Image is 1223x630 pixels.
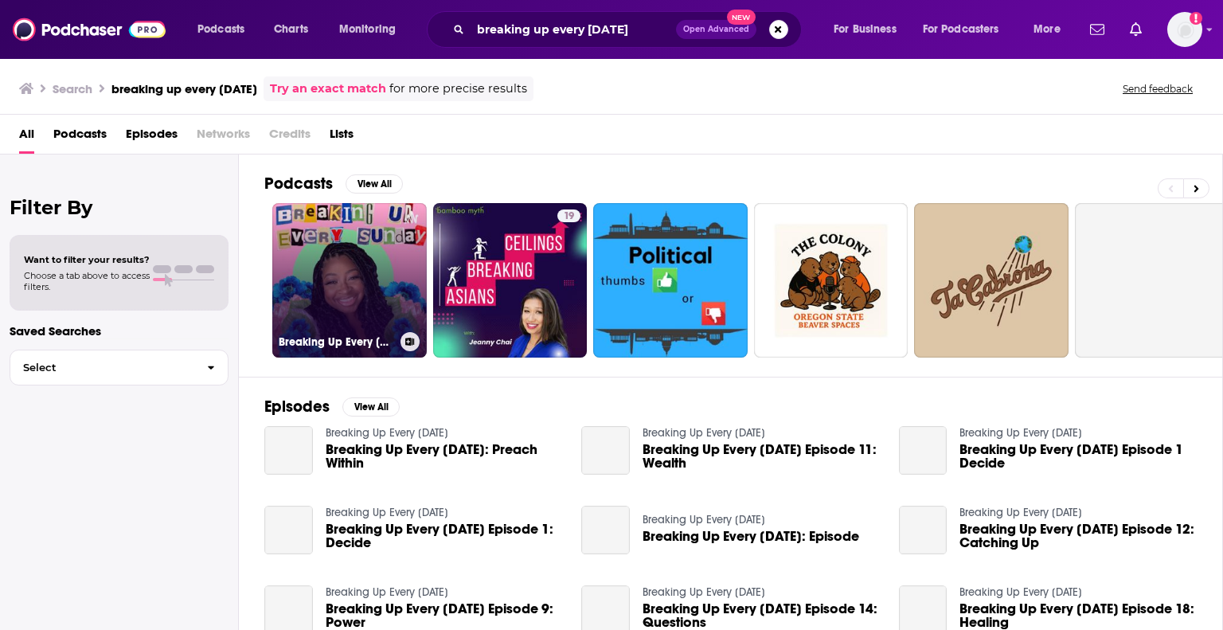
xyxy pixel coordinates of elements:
[959,602,1197,629] span: Breaking Up Every [DATE] Episode 18: Healing
[643,426,765,440] a: Breaking Up Every Sunday
[959,522,1197,550] span: Breaking Up Every [DATE] Episode 12: Catching Up
[581,426,630,475] a: Breaking Up Every Sunday Episode 11: Wealth
[581,506,630,554] a: Breaking Up Every Sunday: Episode
[330,121,354,154] a: Lists
[111,81,257,96] h3: breaking up every [DATE]
[326,426,448,440] a: Breaking Up Every Sunday
[197,18,244,41] span: Podcasts
[328,17,416,42] button: open menu
[834,18,897,41] span: For Business
[899,506,948,554] a: Breaking Up Every Sunday Episode 12: Catching Up
[264,506,313,554] a: Breaking Up Every Sunday Episode 1: Decide
[270,80,386,98] a: Try an exact match
[53,121,107,154] a: Podcasts
[10,323,229,338] p: Saved Searches
[342,397,400,417] button: View All
[274,18,308,41] span: Charts
[264,397,330,417] h2: Episodes
[1167,12,1202,47] button: Show profile menu
[442,11,817,48] div: Search podcasts, credits, & more...
[564,209,574,225] span: 19
[24,254,150,265] span: Want to filter your results?
[471,17,676,42] input: Search podcasts, credits, & more...
[959,426,1082,440] a: Breaking Up Every Sunday
[676,20,756,39] button: Open AdvancedNew
[272,203,427,358] a: Breaking Up Every [DATE]
[643,530,859,543] a: Breaking Up Every Sunday: Episode
[643,585,765,599] a: Breaking Up Every Sunday
[19,121,34,154] a: All
[899,426,948,475] a: Breaking Up Every Sunday Episode 1 Decide
[1167,12,1202,47] span: Logged in as agoldsmithwissman
[264,397,400,417] a: EpisodesView All
[1118,82,1198,96] button: Send feedback
[923,18,999,41] span: For Podcasters
[264,17,318,42] a: Charts
[10,350,229,385] button: Select
[959,522,1197,550] a: Breaking Up Every Sunday Episode 12: Catching Up
[643,443,880,470] a: Breaking Up Every Sunday Episode 11: Wealth
[1084,16,1111,43] a: Show notifications dropdown
[279,335,394,349] h3: Breaking Up Every [DATE]
[433,203,588,358] a: 19
[10,196,229,219] h2: Filter By
[346,174,403,194] button: View All
[126,121,178,154] a: Episodes
[643,513,765,526] a: Breaking Up Every Sunday
[186,17,265,42] button: open menu
[557,209,580,222] a: 19
[1190,12,1202,25] svg: Add a profile image
[326,585,448,599] a: Breaking Up Every Sunday
[264,174,403,194] a: PodcastsView All
[326,602,563,629] span: Breaking Up Every [DATE] Episode 9: Power
[269,121,311,154] span: Credits
[1022,17,1080,42] button: open menu
[10,362,194,373] span: Select
[643,443,880,470] span: Breaking Up Every [DATE] Episode 11: Wealth
[326,443,563,470] a: Breaking Up Every Sunday: Preach Within
[1167,12,1202,47] img: User Profile
[197,121,250,154] span: Networks
[727,10,756,25] span: New
[822,17,916,42] button: open menu
[959,506,1082,519] a: Breaking Up Every Sunday
[326,522,563,550] span: Breaking Up Every [DATE] Episode 1: Decide
[339,18,396,41] span: Monitoring
[326,602,563,629] a: Breaking Up Every Sunday Episode 9: Power
[264,426,313,475] a: Breaking Up Every Sunday: Preach Within
[13,14,166,45] img: Podchaser - Follow, Share and Rate Podcasts
[389,80,527,98] span: for more precise results
[326,522,563,550] a: Breaking Up Every Sunday Episode 1: Decide
[643,602,880,629] a: Breaking Up Every Sunday Episode 14: Questions
[683,25,749,33] span: Open Advanced
[959,443,1197,470] a: Breaking Up Every Sunday Episode 1 Decide
[264,174,333,194] h2: Podcasts
[326,443,563,470] span: Breaking Up Every [DATE]: Preach Within
[959,585,1082,599] a: Breaking Up Every Sunday
[1123,16,1148,43] a: Show notifications dropdown
[1033,18,1061,41] span: More
[643,530,859,543] span: Breaking Up Every [DATE]: Episode
[24,270,150,292] span: Choose a tab above to access filters.
[643,602,880,629] span: Breaking Up Every [DATE] Episode 14: Questions
[912,17,1022,42] button: open menu
[53,81,92,96] h3: Search
[326,506,448,519] a: Breaking Up Every Sunday
[959,443,1197,470] span: Breaking Up Every [DATE] Episode 1 Decide
[959,602,1197,629] a: Breaking Up Every Sunday Episode 18: Healing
